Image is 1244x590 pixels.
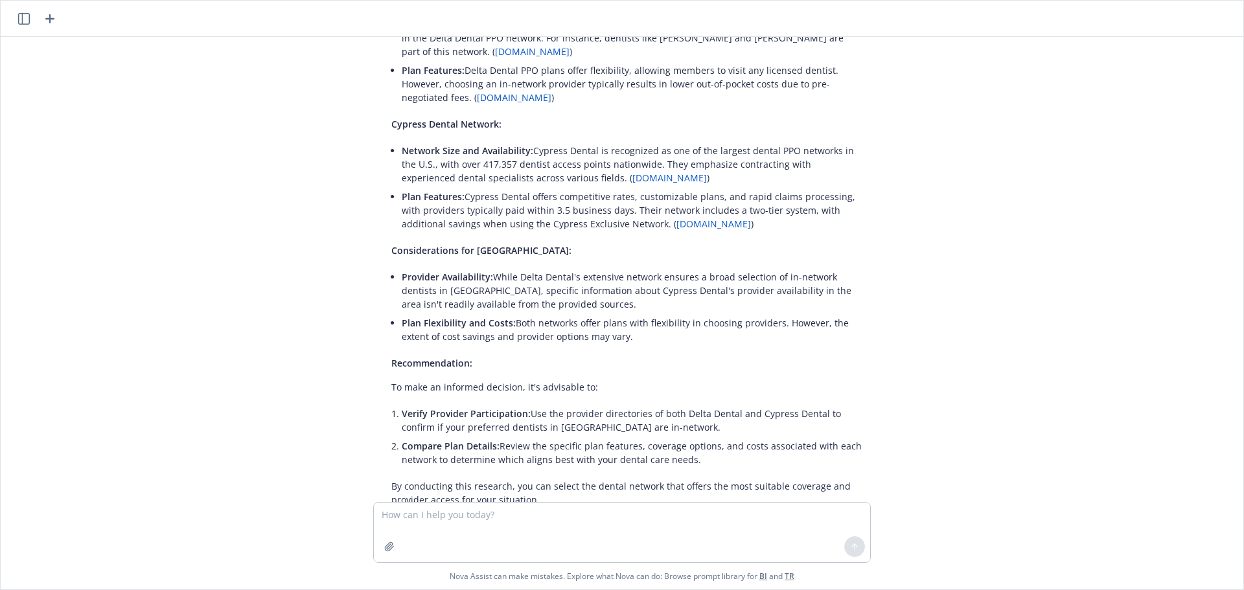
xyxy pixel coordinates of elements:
[402,271,493,283] span: Provider Availability:
[402,190,863,231] p: Cypress Dental offers competitive rates, customizable plans, and rapid claims processing, with pr...
[402,407,531,420] span: Verify Provider Participation:
[632,172,707,184] a: [DOMAIN_NAME]
[676,218,751,230] a: [DOMAIN_NAME]
[402,439,863,466] p: Review the specific plan features, coverage options, and costs associated with each network to de...
[402,270,863,311] p: While Delta Dental's extensive network ensures a broad selection of in-network dentists in [GEOGR...
[785,571,794,582] a: TR
[402,440,500,452] span: Compare Plan Details:
[391,118,501,130] span: Cypress Dental Network:
[391,244,571,256] span: Considerations for [GEOGRAPHIC_DATA]:
[402,407,863,434] p: Use the provider directories of both Delta Dental and Cypress Dental to confirm if your preferred...
[402,190,465,203] span: Plan Features:
[391,357,472,369] span: Recommendation:
[450,563,794,589] span: Nova Assist can make mistakes. Explore what Nova can do: Browse prompt library for and
[391,479,863,506] p: By conducting this research, you can select the dental network that offers the most suitable cove...
[402,316,863,343] p: Both networks offer plans with flexibility in choosing providers. However, the extent of cost sav...
[402,144,533,157] span: Network Size and Availability:
[402,63,863,104] p: Delta Dental PPO plans offer flexibility, allowing members to visit any licensed dentist. However...
[477,91,551,104] a: [DOMAIN_NAME]
[402,64,465,76] span: Plan Features:
[391,380,863,394] p: To make an informed decision, it's advisable to:
[402,144,863,185] p: Cypress Dental is recognized as one of the largest dental PPO networks in the U.S., with over 417...
[402,317,516,329] span: Plan Flexibility and Costs:
[759,571,767,582] a: BI
[495,45,570,58] a: [DOMAIN_NAME]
